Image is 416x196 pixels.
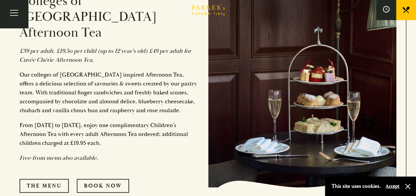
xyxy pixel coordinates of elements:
a: The Menu [20,179,69,193]
p: From [DATE] to [DATE], enjoy one complimentary Children’s Afternoon Tea with every adult Afternoo... [20,121,198,147]
p: Our colleges of [GEOGRAPHIC_DATA] inspired Afternoon Tea, offers a delicious selection of savouri... [20,70,198,115]
em: £39 per adult. £19.5o per child (up to 12 year’s old) £49 per adult for Cuvée Chérie Afternoon Tea. [20,47,191,64]
button: Accept [386,183,399,189]
em: Free-from menu also available. [20,154,98,162]
a: Book Now [77,179,129,193]
p: This site uses cookies. [332,181,381,191]
button: Close and accept [404,183,411,190]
